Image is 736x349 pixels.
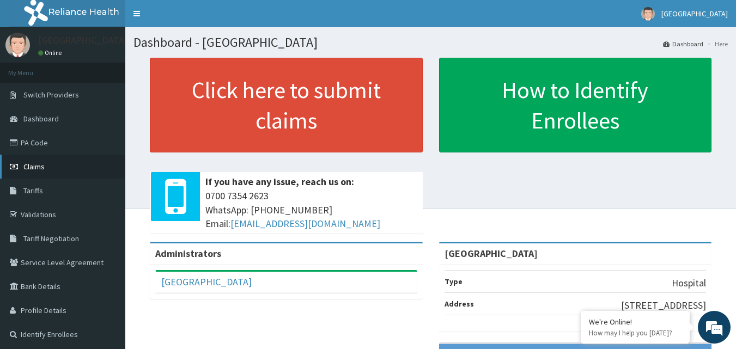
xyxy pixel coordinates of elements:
[133,35,728,50] h1: Dashboard - [GEOGRAPHIC_DATA]
[23,162,45,172] span: Claims
[641,7,655,21] img: User Image
[205,189,417,231] span: 0700 7354 2623 WhatsApp: [PHONE_NUMBER] Email:
[179,5,205,32] div: Minimize live chat window
[205,175,354,188] b: If you have any issue, reach us on:
[63,105,150,215] span: We're online!
[161,275,252,288] a: [GEOGRAPHIC_DATA]
[704,39,728,48] li: Here
[150,58,423,152] a: Click here to submit claims
[439,58,712,152] a: How to Identify Enrollees
[5,33,30,57] img: User Image
[155,247,221,260] b: Administrators
[589,328,682,338] p: How may I help you today?
[445,247,538,260] strong: [GEOGRAPHIC_DATA]
[589,317,682,327] div: We're Online!
[20,54,44,82] img: d_794563401_company_1708531726252_794563401
[5,233,208,271] textarea: Type your message and hit 'Enter'
[230,217,380,230] a: [EMAIL_ADDRESS][DOMAIN_NAME]
[23,114,59,124] span: Dashboard
[23,234,79,243] span: Tariff Negotiation
[661,9,728,19] span: [GEOGRAPHIC_DATA]
[38,49,64,57] a: Online
[23,90,79,100] span: Switch Providers
[445,299,474,309] b: Address
[23,186,43,195] span: Tariffs
[663,39,703,48] a: Dashboard
[672,276,706,290] p: Hospital
[621,298,706,313] p: [STREET_ADDRESS]
[445,277,463,286] b: Type
[57,61,183,75] div: Chat with us now
[38,35,128,45] p: [GEOGRAPHIC_DATA]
